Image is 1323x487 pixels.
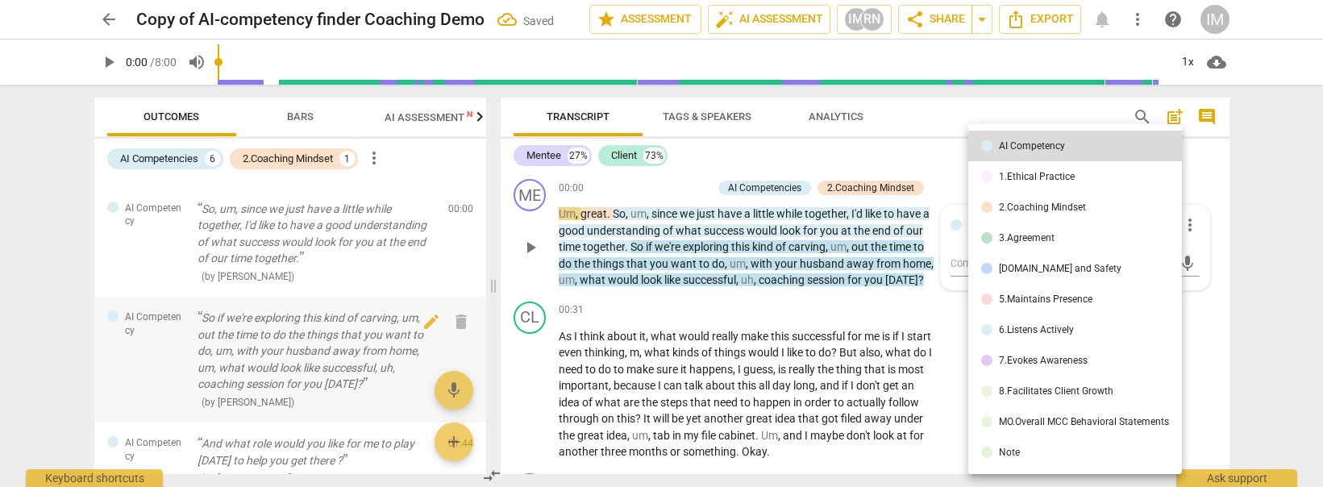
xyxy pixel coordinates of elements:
div: 1.Ethical Practice [999,172,1075,181]
div: AI Competency [999,141,1065,151]
div: 2.Coaching Mindset [999,202,1086,212]
div: 8.Facilitates Client Growth [999,386,1113,396]
div: 5.Maintains Presence [999,294,1092,304]
div: MO.Overall MCC Behavioral Statements [999,417,1169,427]
div: 6.Listens Actively [999,325,1074,335]
div: 7.Evokes Awareness [999,356,1088,365]
div: 3.Agreement [999,233,1055,243]
div: Note [999,447,1020,457]
div: [DOMAIN_NAME] and Safety [999,264,1121,273]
